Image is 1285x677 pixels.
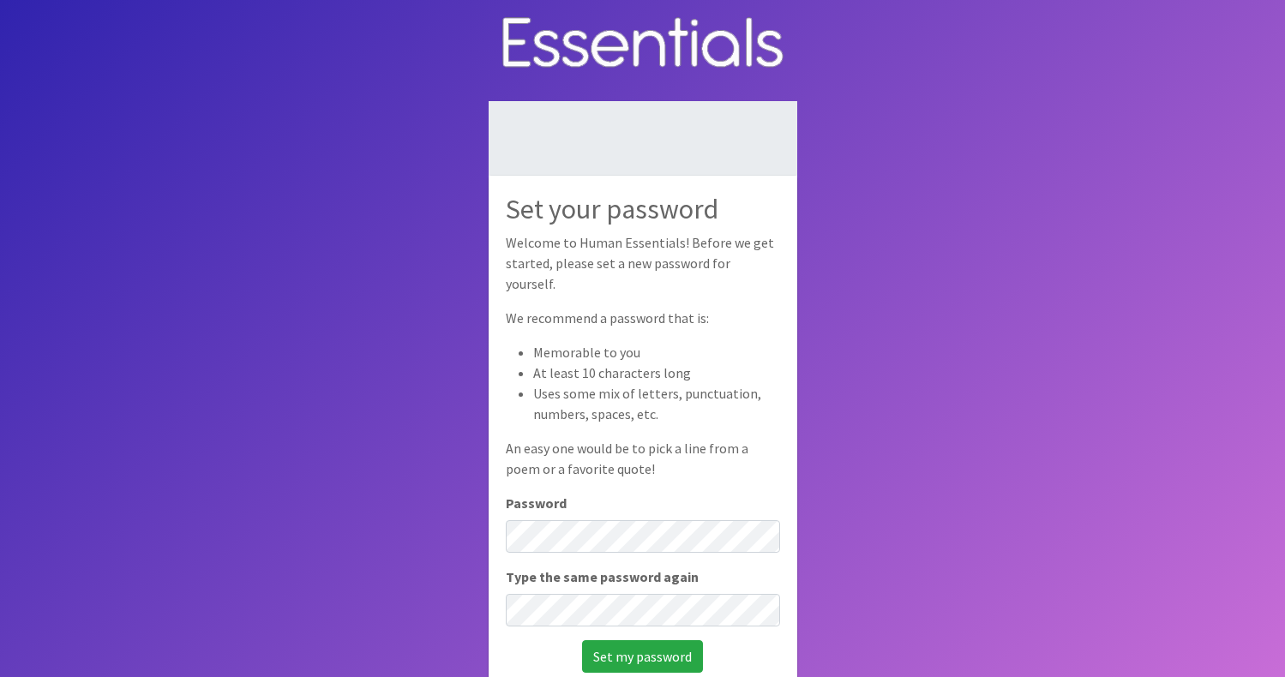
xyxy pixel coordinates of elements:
li: At least 10 characters long [533,362,780,383]
p: We recommend a password that is: [506,308,780,328]
h2: Set your password [506,193,780,225]
label: Password [506,493,567,513]
p: Welcome to Human Essentials! Before we get started, please set a new password for yourself. [506,232,780,294]
input: Set my password [582,640,703,673]
li: Uses some mix of letters, punctuation, numbers, spaces, etc. [533,383,780,424]
label: Type the same password again [506,566,699,587]
li: Memorable to you [533,342,780,362]
p: An easy one would be to pick a line from a poem or a favorite quote! [506,438,780,479]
